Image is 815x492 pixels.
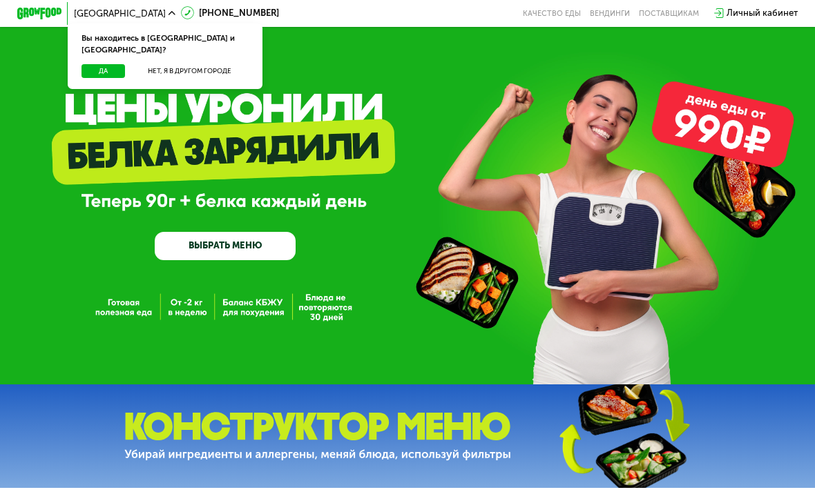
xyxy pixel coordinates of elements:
[130,64,249,78] button: Нет, я в другом городе
[523,9,581,18] a: Качество еды
[639,9,699,18] div: поставщикам
[181,6,279,20] a: [PHONE_NUMBER]
[74,9,166,18] span: [GEOGRAPHIC_DATA]
[590,9,630,18] a: Вендинги
[81,64,125,78] button: Да
[727,6,798,20] div: Личный кабинет
[68,23,262,64] div: Вы находитесь в [GEOGRAPHIC_DATA] и [GEOGRAPHIC_DATA]?
[155,232,296,260] a: ВЫБРАТЬ МЕНЮ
